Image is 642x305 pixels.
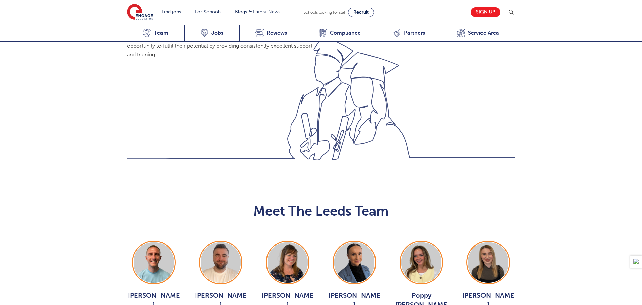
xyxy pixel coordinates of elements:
[201,242,241,283] img: Chris Rushton
[127,25,184,42] a: Team
[266,30,287,36] span: Reviews
[330,30,361,36] span: Compliance
[127,203,515,219] h2: Meet The Leeds Team
[353,10,369,15] span: Recruit
[441,25,515,42] a: Service Area
[127,4,153,21] img: Engage Education
[401,242,441,283] img: Poppy Burnside
[162,9,181,14] a: Find jobs
[348,8,374,17] a: Recruit
[195,9,221,14] a: For Schools
[404,30,425,36] span: Partners
[377,25,441,42] a: Partners
[267,242,308,283] img: Joanne Wright
[304,10,347,15] span: Schools looking for staff
[303,25,377,42] a: Compliance
[471,7,500,17] a: Sign up
[154,30,168,36] span: Team
[239,25,303,42] a: Reviews
[235,9,281,14] a: Blogs & Latest News
[211,30,223,36] span: Jobs
[334,242,374,283] img: Holly Johnson
[134,242,174,283] img: George Dignam
[468,242,508,283] img: Layla McCosker
[468,30,499,36] span: Service Area
[184,25,239,42] a: Jobs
